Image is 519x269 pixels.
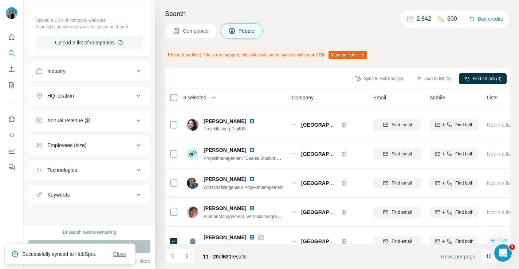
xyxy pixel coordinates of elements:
[249,176,255,182] img: LinkedIn logo
[373,236,421,247] button: Find email
[6,145,17,158] button: Dashboard
[292,122,298,128] img: Logo of Berliner Hochschule für Technik BHT
[113,250,126,258] span: Close
[373,207,421,218] button: Find email
[292,238,298,244] img: Logo of Berliner Hochschule für Technik BHT
[28,186,150,203] button: Keywords
[47,166,77,174] div: Technologies
[47,142,86,149] div: Employees (size)
[459,73,507,84] button: Find emails (3)
[487,122,512,128] span: Not in a list
[187,177,198,189] img: Avatar
[392,209,412,215] span: Find email
[301,151,356,157] span: [GEOGRAPHIC_DATA]
[187,206,198,218] img: Avatar
[187,119,198,131] img: Avatar
[165,249,180,263] button: Navigate to previous page
[249,234,255,240] img: LinkedIn logo
[204,155,291,161] span: Projektmanagement "Duales Studium@BHT"
[28,112,150,129] button: Annual revenue ($)
[203,254,247,260] span: results
[204,243,256,248] span: Programm-Projektmanager
[204,205,246,212] span: [PERSON_NAME]
[28,137,150,154] button: Employees (size)
[292,94,314,101] span: Company
[301,209,356,215] span: [GEOGRAPHIC_DATA]
[455,151,473,157] span: Find both
[373,178,421,189] button: Find email
[6,7,17,19] img: Avatar
[455,209,473,215] span: Find both
[392,122,412,128] span: Find email
[6,47,17,60] button: Search
[292,180,298,186] img: Logo of Berliner Hochschule für Technik BHT
[249,205,255,211] img: LinkedIn logo
[47,117,91,124] div: Annual revenue ($)
[187,148,198,160] img: Avatar
[204,118,246,125] span: [PERSON_NAME]
[487,94,498,101] span: Lists
[498,237,507,244] span: 1 list
[204,185,283,190] span: Wirtschaftsingenieur Projektmanagement
[469,14,503,24] button: Buy credits
[441,253,475,260] span: Rows per page
[28,161,150,179] button: Technologies
[6,128,17,142] button: Use Surfe API
[204,146,246,154] span: [PERSON_NAME]
[430,178,478,189] button: Find both
[249,118,255,124] img: LinkedIn logo
[417,15,431,23] p: 2,842
[373,119,421,130] button: Find email
[301,180,356,186] span: [GEOGRAPHIC_DATA]
[6,161,17,174] button: Feedback
[447,15,457,23] p: 600
[392,180,412,186] span: Find email
[430,149,478,159] button: Find both
[6,63,17,76] button: Enrich CSV
[204,126,264,132] span: Projektleitung DigiKIS
[430,94,445,101] span: Mobile
[47,92,74,99] div: HQ location
[219,254,223,260] span: of
[165,9,510,19] h4: Search
[509,244,515,250] span: 1
[204,175,246,183] span: [PERSON_NAME]
[430,236,478,247] button: Find both
[301,122,356,128] span: [GEOGRAPHIC_DATA]
[487,209,512,215] span: Not in a list
[494,244,512,262] iframe: Intercom live chat
[165,49,369,61] div: Phone (Landline) field is not mapped, this value will not be synced with your CRM
[47,67,66,75] div: Industry
[28,62,150,80] button: Industry
[28,87,150,104] button: HQ location
[36,36,143,49] button: Upload a list of companies
[36,24,143,30] p: Your list is private and won't be saved or shared.
[180,249,194,263] button: Navigate to next page
[6,31,17,44] button: Quick start
[204,234,246,241] span: [PERSON_NAME]
[187,236,198,247] img: Avatar
[455,122,473,128] span: Find both
[183,94,207,101] span: 3 selected
[430,207,478,218] button: Find both
[36,17,143,24] p: Upload a CSV of company websites.
[430,119,478,130] button: Find both
[6,112,17,126] button: Use Surfe on LinkedIn
[203,254,219,260] span: 11 - 20
[62,229,116,236] div: 14 search results remaining
[223,254,231,260] span: 631
[392,238,412,245] span: Find email
[249,147,255,153] img: LinkedIn logo
[455,238,473,245] span: Find both
[455,180,473,186] span: Find both
[108,248,131,261] button: Close
[204,213,381,219] span: Alumni-Management, Veranstaltungskoordination, Förderverein der [GEOGRAPHIC_DATA]
[350,73,408,84] button: Sync to HubSpot (3)
[301,238,356,244] span: [GEOGRAPHIC_DATA]
[373,94,386,101] span: Email
[487,151,512,157] span: Not in a list
[22,250,102,258] p: Successfully synced to HubSpot.
[183,27,209,35] span: Companies
[6,79,17,92] button: My lists
[487,180,512,186] span: Not in a list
